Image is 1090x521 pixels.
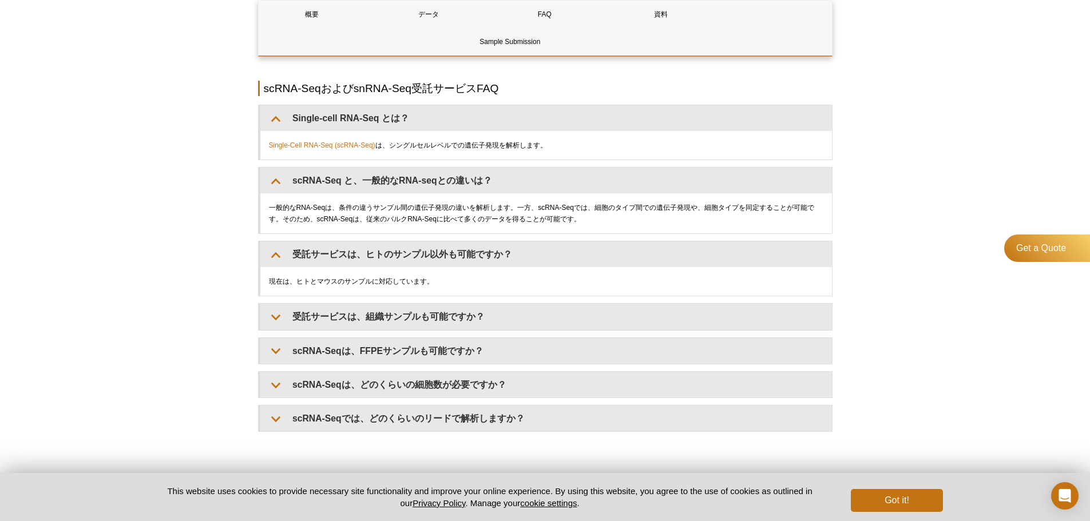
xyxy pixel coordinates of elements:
a: Privacy Policy [413,498,465,508]
div: 現在は、ヒトとマウスのサンプルに対応しています。 [260,267,832,296]
div: は、シングルセルレベルでの遺伝子発現を解析します。 [260,131,832,160]
a: データ [375,1,482,28]
a: FAQ [491,1,598,28]
summary: scRNA-Seqでは、どのくらいのリードで解析しますか？ [260,405,832,431]
div: Open Intercom Messenger [1051,482,1079,510]
a: 概要 [259,1,366,28]
a: 資料 [607,1,715,28]
button: Got it! [851,489,942,512]
summary: Single-cell RNA-Seq とは？ [260,105,832,131]
summary: scRNA-Seqは、どのくらいの細胞数が必要ですか？ [260,372,832,397]
summary: 受託サービスは、ヒトのサンプル以外も可能ですか？ [260,241,832,267]
div: 一般的なRNA-Seqは、条件の違うサンプル間の遺伝子発現の違いを解析します。一方、scRNA-Seqでは、細胞のタイプ間での遺伝子発現や、細胞タイプを同定することが可能です。そのため、scRN... [260,193,832,233]
p: This website uses cookies to provide necessary site functionality and improve your online experie... [148,485,833,509]
a: Sample Submission [259,28,762,55]
h2: scRNA-SeqおよびsnRNA-Seq受託サービスFAQ [258,81,833,96]
a: Single-Cell RNA-Seq (scRNA-Seq) [269,140,375,151]
a: Get a Quote [1004,234,1090,262]
summary: 受託サービスは、組織サンプルも可能ですか？ [260,304,832,329]
summary: scRNA-Seqは、FFPEサンプルも可能ですか？ [260,338,832,364]
button: cookie settings [520,498,577,508]
summary: scRNA-Seq と、一般的なRNA-seqとの違いは？ [260,168,832,193]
